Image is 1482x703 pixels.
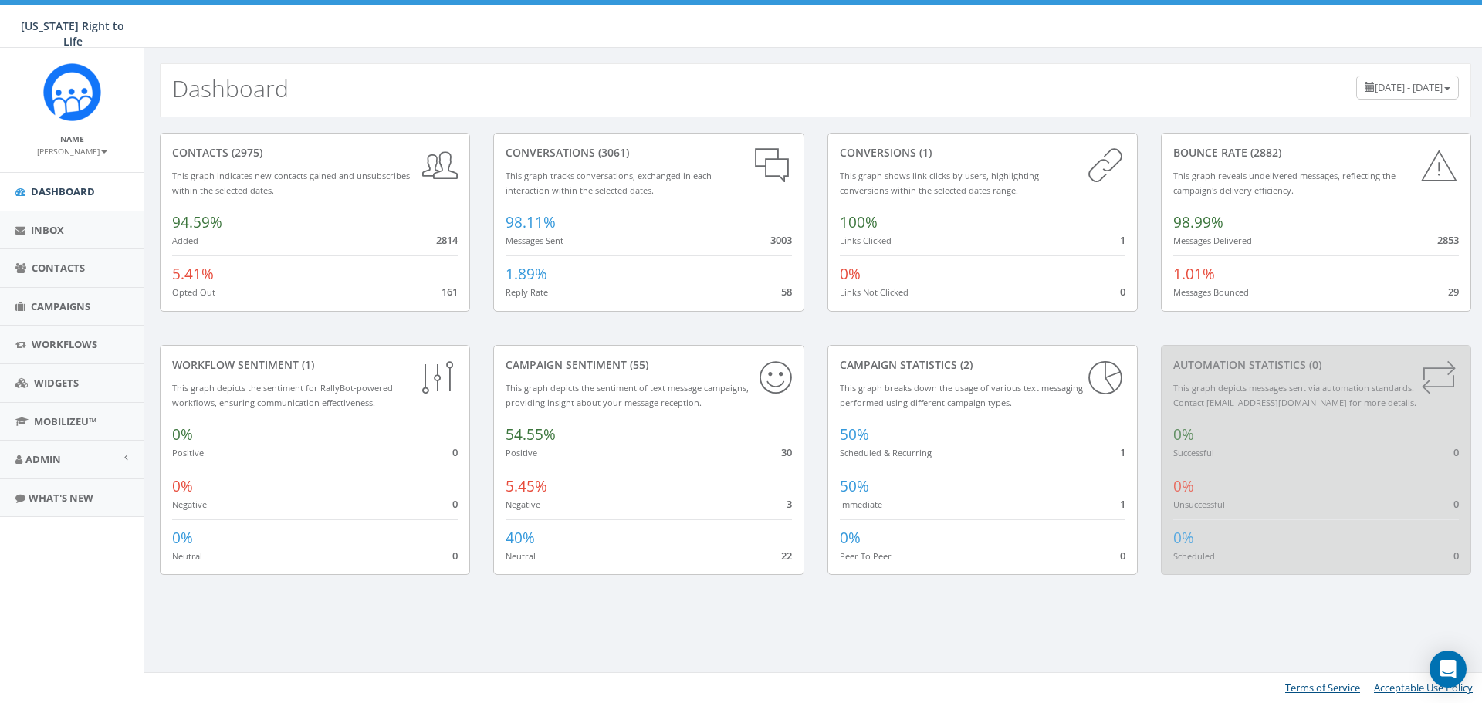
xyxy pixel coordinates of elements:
[840,550,892,562] small: Peer To Peer
[452,445,458,459] span: 0
[172,286,215,298] small: Opted Out
[506,235,563,246] small: Messages Sent
[436,233,458,247] span: 2814
[506,212,556,232] span: 98.11%
[1453,549,1459,563] span: 0
[787,497,792,511] span: 3
[452,549,458,563] span: 0
[34,376,79,390] span: Widgets
[840,264,861,284] span: 0%
[506,382,749,408] small: This graph depicts the sentiment of text message campaigns, providing insight about your message ...
[172,528,193,548] span: 0%
[1247,145,1281,160] span: (2882)
[228,145,262,160] span: (2975)
[1374,681,1473,695] a: Acceptable Use Policy
[1173,447,1214,458] small: Successful
[781,285,792,299] span: 58
[1120,285,1125,299] span: 0
[60,134,84,144] small: Name
[840,170,1039,196] small: This graph shows link clicks by users, highlighting conversions within the selected dates range.
[1173,528,1194,548] span: 0%
[1306,357,1321,372] span: (0)
[1453,497,1459,511] span: 0
[840,286,908,298] small: Links Not Clicked
[1430,651,1467,688] div: Open Intercom Messenger
[172,170,410,196] small: This graph indicates new contacts gained and unsubscribes within the selected dates.
[172,499,207,510] small: Negative
[172,264,214,284] span: 5.41%
[840,528,861,548] span: 0%
[506,170,712,196] small: This graph tracks conversations, exchanged in each interaction within the selected dates.
[506,550,536,562] small: Neutral
[31,184,95,198] span: Dashboard
[1173,382,1416,408] small: This graph depicts messages sent via automation standards. Contact [EMAIL_ADDRESS][DOMAIN_NAME] f...
[172,476,193,496] span: 0%
[37,146,107,157] small: [PERSON_NAME]
[1173,499,1225,510] small: Unsuccessful
[1173,550,1215,562] small: Scheduled
[1448,285,1459,299] span: 29
[29,491,93,505] span: What's New
[172,145,458,161] div: contacts
[781,549,792,563] span: 22
[506,447,537,458] small: Positive
[172,212,222,232] span: 94.59%
[840,476,869,496] span: 50%
[31,299,90,313] span: Campaigns
[34,414,96,428] span: MobilizeU™
[840,145,1125,161] div: conversions
[781,445,792,459] span: 30
[172,447,204,458] small: Positive
[1173,264,1215,284] span: 1.01%
[172,424,193,444] span: 0%
[1173,357,1459,373] div: Automation Statistics
[840,212,878,232] span: 100%
[1173,235,1252,246] small: Messages Delivered
[1173,424,1194,444] span: 0%
[299,357,314,372] span: (1)
[916,145,932,160] span: (1)
[43,63,101,121] img: Rally_Corp_Icon.png
[21,19,124,49] span: [US_STATE] Right to Life
[452,497,458,511] span: 0
[506,286,548,298] small: Reply Rate
[1173,212,1223,232] span: 98.99%
[840,382,1083,408] small: This graph breaks down the usage of various text messaging performed using different campaign types.
[172,357,458,373] div: Workflow Sentiment
[1120,233,1125,247] span: 1
[1375,80,1443,94] span: [DATE] - [DATE]
[840,499,882,510] small: Immediate
[172,235,198,246] small: Added
[32,337,97,351] span: Workflows
[1453,445,1459,459] span: 0
[595,145,629,160] span: (3061)
[957,357,973,372] span: (2)
[1120,549,1125,563] span: 0
[1437,233,1459,247] span: 2853
[506,357,791,373] div: Campaign Sentiment
[770,233,792,247] span: 3003
[627,357,648,372] span: (55)
[1173,170,1396,196] small: This graph reveals undelivered messages, reflecting the campaign's delivery efficiency.
[506,476,547,496] span: 5.45%
[1285,681,1360,695] a: Terms of Service
[840,447,932,458] small: Scheduled & Recurring
[840,357,1125,373] div: Campaign Statistics
[25,452,61,466] span: Admin
[31,223,64,237] span: Inbox
[172,382,393,408] small: This graph depicts the sentiment for RallyBot-powered workflows, ensuring communication effective...
[32,261,85,275] span: Contacts
[506,145,791,161] div: conversations
[1120,497,1125,511] span: 1
[1173,476,1194,496] span: 0%
[840,235,892,246] small: Links Clicked
[442,285,458,299] span: 161
[506,528,535,548] span: 40%
[1173,145,1459,161] div: Bounce Rate
[172,550,202,562] small: Neutral
[1120,445,1125,459] span: 1
[506,424,556,444] span: 54.55%
[506,499,540,510] small: Negative
[37,144,107,157] a: [PERSON_NAME]
[840,424,869,444] span: 50%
